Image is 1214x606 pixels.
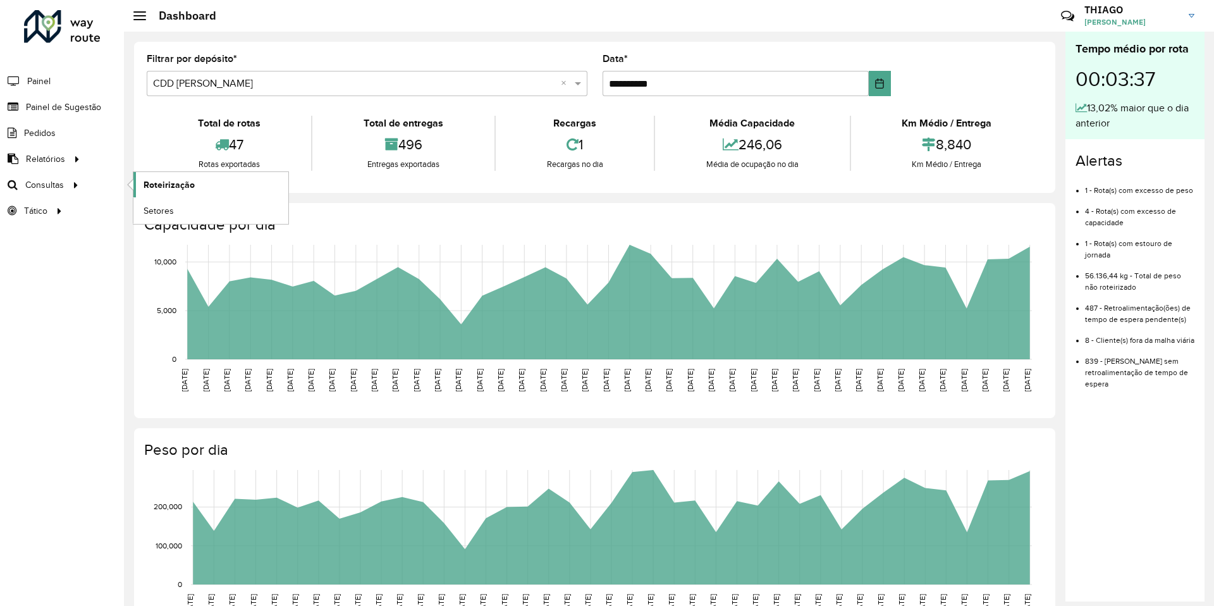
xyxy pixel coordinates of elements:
[180,369,188,392] text: [DATE]
[223,369,231,392] text: [DATE]
[202,369,210,392] text: [DATE]
[156,541,182,550] text: 100,000
[854,131,1039,158] div: 8,840
[26,101,101,114] span: Painel de Sugestão
[454,369,462,392] text: [DATE]
[1002,369,1010,392] text: [DATE]
[154,503,182,511] text: 200,000
[770,369,778,392] text: [DATE]
[475,369,484,392] text: [DATE]
[144,216,1043,234] h4: Capacidade por dia
[658,131,846,158] div: 246,06
[433,369,441,392] text: [DATE]
[144,178,195,192] span: Roteirização
[328,369,336,392] text: [DATE]
[349,369,357,392] text: [DATE]
[316,158,491,171] div: Entregas exportadas
[1076,58,1194,101] div: 00:03:37
[316,131,491,158] div: 496
[602,369,610,392] text: [DATE]
[854,116,1039,131] div: Km Médio / Entrega
[561,76,572,91] span: Clear all
[178,580,182,588] text: 0
[869,71,891,96] button: Choose Date
[499,116,651,131] div: Recargas
[1076,152,1194,170] h4: Alertas
[286,369,294,392] text: [DATE]
[27,75,51,88] span: Painel
[1054,3,1081,30] a: Contato Rápido
[147,51,237,66] label: Filtrar por depósito
[243,369,252,392] text: [DATE]
[1023,369,1031,392] text: [DATE]
[133,198,288,223] a: Setores
[157,306,176,314] text: 5,000
[150,158,308,171] div: Rotas exportadas
[144,204,174,218] span: Setores
[1085,346,1194,390] li: 839 - [PERSON_NAME] sem retroalimentação de tempo de espera
[391,369,399,392] text: [DATE]
[496,369,505,392] text: [DATE]
[316,116,491,131] div: Total de entregas
[539,369,547,392] text: [DATE]
[960,369,968,392] text: [DATE]
[25,178,64,192] span: Consultas
[812,369,821,392] text: [DATE]
[412,369,420,392] text: [DATE]
[665,369,673,392] text: [DATE]
[644,369,652,392] text: [DATE]
[603,51,628,66] label: Data
[728,369,736,392] text: [DATE]
[24,204,47,218] span: Tático
[876,369,884,392] text: [DATE]
[580,369,589,392] text: [DATE]
[307,369,315,392] text: [DATE]
[144,441,1043,459] h4: Peso por dia
[150,131,308,158] div: 47
[172,355,176,363] text: 0
[265,369,273,392] text: [DATE]
[1085,196,1194,228] li: 4 - Rota(s) com excesso de capacidade
[1085,325,1194,346] li: 8 - Cliente(s) fora da malha viária
[897,369,905,392] text: [DATE]
[154,257,176,266] text: 10,000
[1076,101,1194,131] div: 13,02% maior que o dia anterior
[1084,16,1179,28] span: [PERSON_NAME]
[560,369,568,392] text: [DATE]
[938,369,947,392] text: [DATE]
[854,369,862,392] text: [DATE]
[150,116,308,131] div: Total de rotas
[26,152,65,166] span: Relatórios
[499,158,651,171] div: Recargas no dia
[917,369,926,392] text: [DATE]
[707,369,715,392] text: [DATE]
[1076,40,1194,58] div: Tempo médio por rota
[1084,4,1179,16] h3: THIAGO
[854,158,1039,171] div: Km Médio / Entrega
[981,369,989,392] text: [DATE]
[791,369,799,392] text: [DATE]
[1085,175,1194,196] li: 1 - Rota(s) com excesso de peso
[686,369,694,392] text: [DATE]
[133,172,288,197] a: Roteirização
[370,369,378,392] text: [DATE]
[517,369,525,392] text: [DATE]
[24,127,56,140] span: Pedidos
[749,369,757,392] text: [DATE]
[658,116,846,131] div: Média Capacidade
[146,9,216,23] h2: Dashboard
[1085,228,1194,261] li: 1 - Rota(s) com estouro de jornada
[658,158,846,171] div: Média de ocupação no dia
[623,369,631,392] text: [DATE]
[1085,293,1194,325] li: 487 - Retroalimentação(ões) de tempo de espera pendente(s)
[499,131,651,158] div: 1
[833,369,842,392] text: [DATE]
[1085,261,1194,293] li: 56.136,44 kg - Total de peso não roteirizado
